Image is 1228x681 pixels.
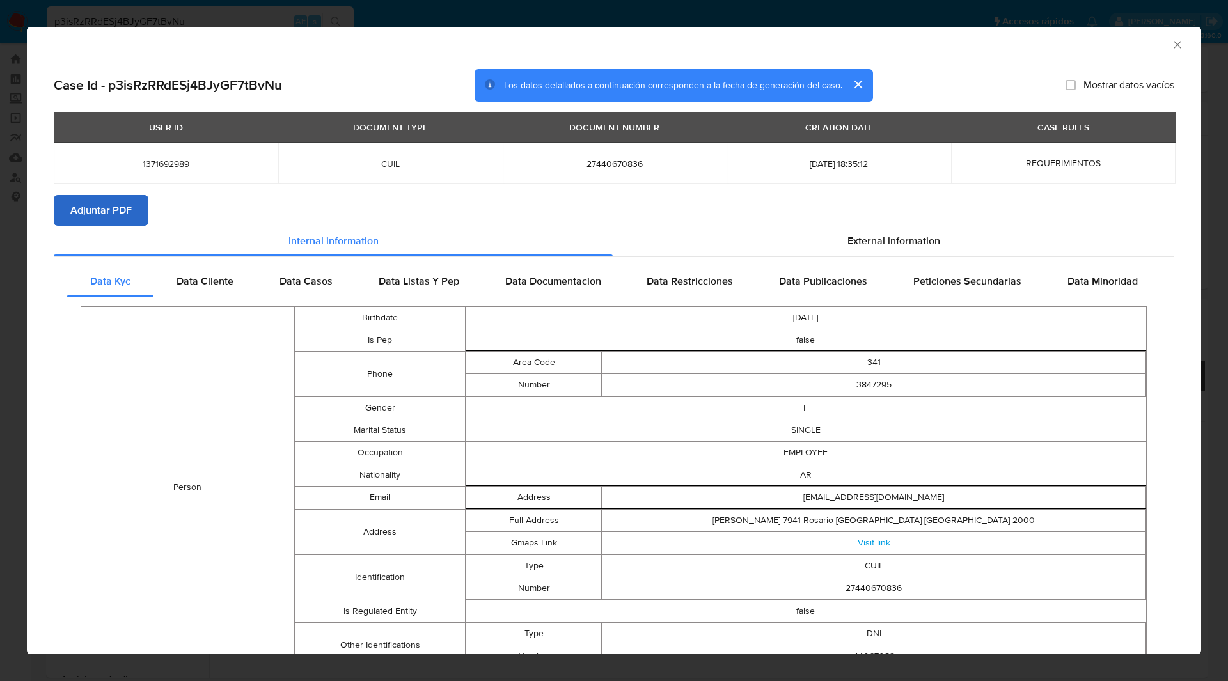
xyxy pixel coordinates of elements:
td: 341 [602,351,1146,373]
td: Gmaps Link [466,531,602,554]
td: false [465,329,1146,351]
td: [PERSON_NAME] 7941 Rosario [GEOGRAPHIC_DATA] [GEOGRAPHIC_DATA] 2000 [602,509,1146,531]
td: F [465,396,1146,419]
button: cerrar [842,69,873,100]
div: USER ID [141,116,191,138]
td: 3847295 [602,373,1146,396]
span: Data Publicaciones [779,274,867,288]
span: External information [847,233,940,248]
div: Detailed info [54,226,1174,256]
a: Visit link [858,536,890,549]
span: Data Cliente [177,274,233,288]
td: Person [81,306,294,668]
td: Number [466,645,602,667]
td: DNI [602,622,1146,645]
td: Is Pep [295,329,465,351]
td: Nationality [295,464,465,486]
div: CASE RULES [1030,116,1097,138]
td: 27440670836 [602,577,1146,599]
td: Phone [295,351,465,396]
span: Data Minoridad [1067,274,1138,288]
td: Address [295,509,465,554]
span: CUIL [294,158,487,169]
td: Identification [295,554,465,600]
button: Adjuntar PDF [54,195,148,226]
td: Marital Status [295,419,465,441]
div: Detailed internal info [67,266,1161,297]
span: Data Listas Y Pep [379,274,459,288]
td: Occupation [295,441,465,464]
span: 27440670836 [518,158,712,169]
span: [DATE] 18:35:12 [742,158,936,169]
td: Full Address [466,509,602,531]
span: Data Casos [279,274,333,288]
td: Email [295,486,465,509]
span: Data Documentacion [505,274,601,288]
td: Other Identifications [295,622,465,668]
td: Type [466,554,602,577]
span: Internal information [288,233,379,248]
td: EMPLOYEE [465,441,1146,464]
div: DOCUMENT NUMBER [562,116,667,138]
td: SINGLE [465,419,1146,441]
td: Is Regulated Entity [295,600,465,622]
h2: Case Id - p3isRzRRdESj4BJyGF7tBvNu [54,77,282,93]
span: Mostrar datos vacíos [1083,79,1174,91]
td: Birthdate [295,306,465,329]
button: Cerrar ventana [1171,38,1183,50]
td: Type [466,622,602,645]
td: AR [465,464,1146,486]
td: false [465,600,1146,622]
td: Gender [295,396,465,419]
td: Address [466,486,602,508]
td: Number [466,577,602,599]
td: Number [466,373,602,396]
span: Peticiones Secundarias [913,274,1021,288]
span: Adjuntar PDF [70,196,132,224]
td: Area Code [466,351,602,373]
span: Data Restricciones [647,274,733,288]
td: [DATE] [465,306,1146,329]
span: Los datos detallados a continuación corresponden a la fecha de generación del caso. [504,79,842,91]
span: REQUERIMIENTOS [1026,157,1101,169]
span: Data Kyc [90,274,130,288]
div: DOCUMENT TYPE [345,116,436,138]
input: Mostrar datos vacíos [1066,80,1076,90]
td: CUIL [602,554,1146,577]
td: [EMAIL_ADDRESS][DOMAIN_NAME] [602,486,1146,508]
td: 44067083 [602,645,1146,667]
div: closure-recommendation-modal [27,27,1201,654]
span: 1371692989 [69,158,263,169]
div: CREATION DATE [798,116,881,138]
